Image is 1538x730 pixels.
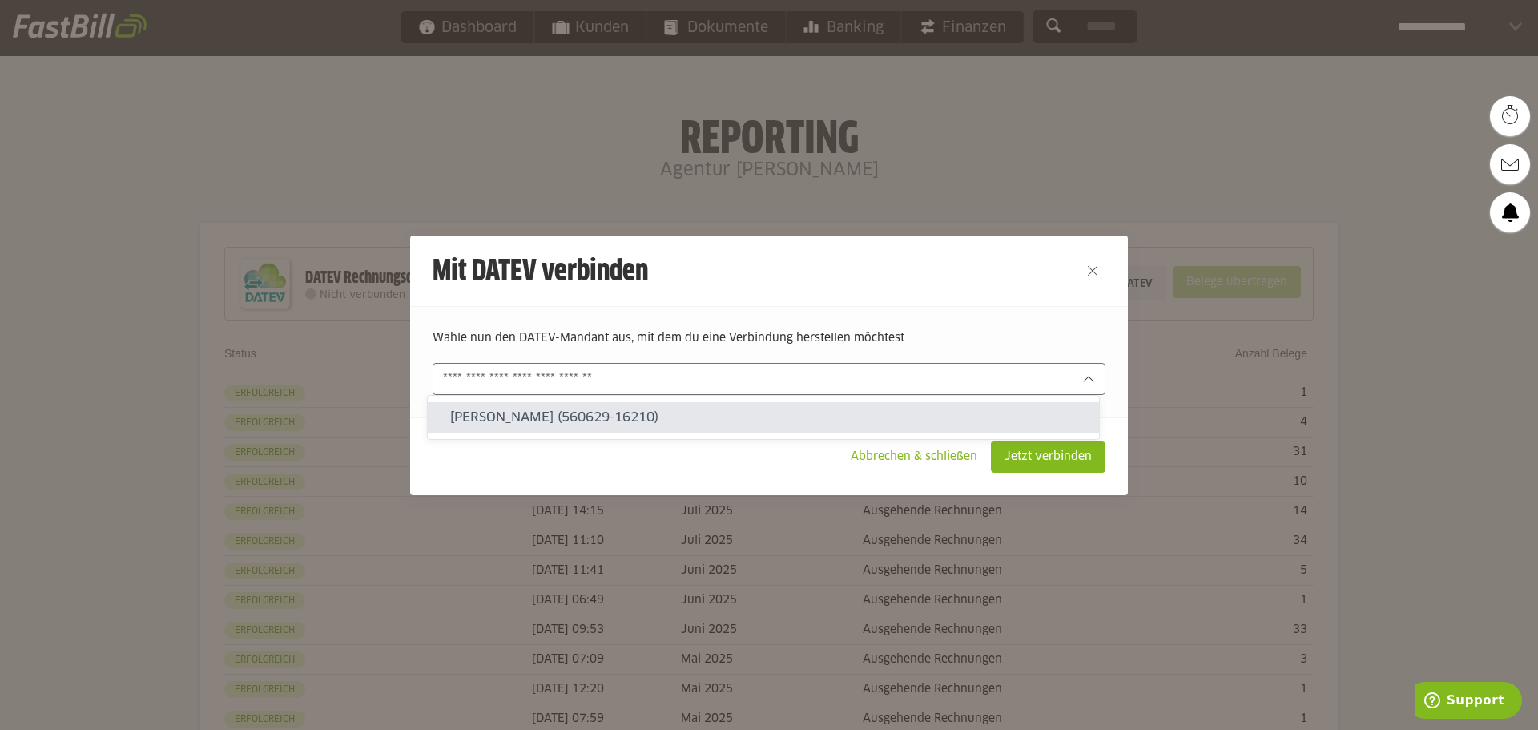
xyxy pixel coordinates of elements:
iframe: Öffnet ein Widget, in dem Sie weitere Informationen finden [1415,682,1522,722]
sl-option: [PERSON_NAME] (560629-16210) [428,402,1099,433]
sl-button: Abbrechen & schließen [837,441,991,473]
sl-button: Jetzt verbinden [991,441,1105,473]
p: Wähle nun den DATEV-Mandant aus, mit dem du eine Verbindung herstellen möchtest [433,329,1105,347]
